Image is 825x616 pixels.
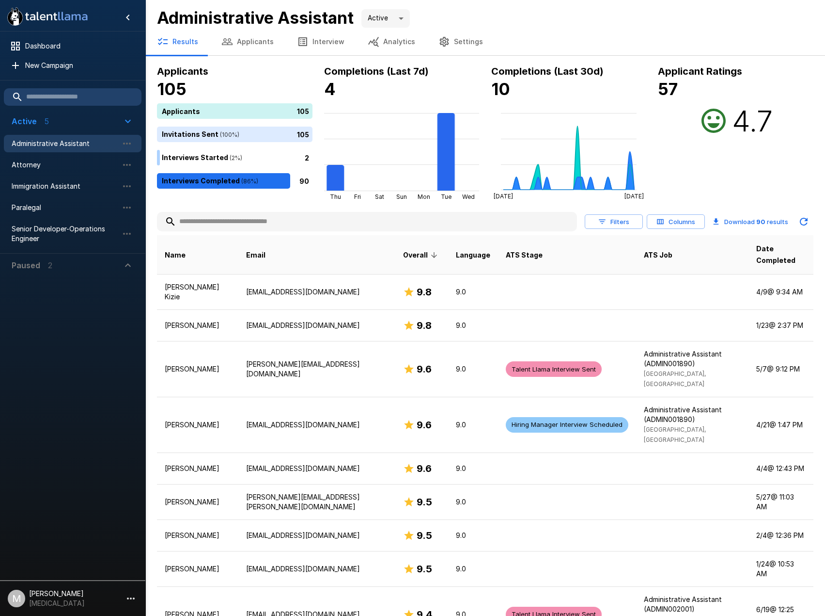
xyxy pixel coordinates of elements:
p: [PERSON_NAME] [165,420,231,430]
p: [PERSON_NAME] [165,564,231,574]
span: Hiring Manager Interview Scheduled [506,420,628,429]
h6: 9.5 [417,528,432,543]
tspan: Sun [396,193,407,200]
tspan: Sat [375,193,384,200]
button: Results [145,28,210,55]
p: [EMAIL_ADDRESS][DOMAIN_NAME] [246,420,388,430]
button: Interview [285,28,356,55]
h6: 9.6 [417,461,432,476]
td: 1/23 @ 2:37 PM [748,310,813,341]
p: [EMAIL_ADDRESS][DOMAIN_NAME] [246,464,388,473]
b: 4 [324,79,336,99]
p: [PERSON_NAME] [165,464,231,473]
p: Administrative Assistant (ADMIN002001) [644,595,741,614]
tspan: Fri [354,193,361,200]
b: 10 [491,79,510,99]
p: [EMAIL_ADDRESS][DOMAIN_NAME] [246,531,388,540]
p: 9.0 [456,531,490,540]
p: 9.0 [456,321,490,330]
p: [PERSON_NAME] [165,531,231,540]
p: 105 [297,106,309,116]
p: 2 [305,152,309,162]
b: Applicants [157,65,208,77]
td: 4/9 @ 9:34 AM [748,274,813,309]
button: Analytics [356,28,427,55]
tspan: [DATE] [493,193,513,200]
button: Download 90 results [709,212,792,231]
span: ATS Job [644,249,672,261]
span: Name [165,249,186,261]
td: 4/21 @ 1:47 PM [748,397,813,453]
tspan: Wed [462,193,474,200]
h6: 9.5 [417,561,432,577]
p: 105 [297,129,309,139]
h6: 9.5 [417,494,432,510]
h2: 4.7 [732,103,773,138]
td: 2/4 @ 12:36 PM [748,519,813,551]
td: 1/24 @ 10:53 AM [748,551,813,586]
td: 5/7 @ 9:12 PM [748,341,813,397]
span: Talent Llama Interview Sent [506,365,602,374]
p: Administrative Assistant (ADMIN001890) [644,405,741,424]
h6: 9.8 [417,284,432,300]
b: Administrative Assistant [157,8,354,28]
tspan: Thu [329,193,341,200]
p: 9.0 [456,497,490,507]
b: Applicant Ratings [658,65,742,77]
b: 90 [756,218,765,226]
p: [EMAIL_ADDRESS][DOMAIN_NAME] [246,321,388,330]
p: 9.0 [456,364,490,374]
b: Completions (Last 30d) [491,65,604,77]
span: [GEOGRAPHIC_DATA], [GEOGRAPHIC_DATA] [644,370,706,388]
span: Overall [403,249,440,261]
p: 9.0 [456,564,490,574]
b: 105 [157,79,187,99]
h6: 9.6 [417,361,432,377]
p: Administrative Assistant (ADMIN001890) [644,349,741,369]
p: [PERSON_NAME][EMAIL_ADDRESS][PERSON_NAME][DOMAIN_NAME] [246,492,388,512]
b: 57 [658,79,678,99]
p: [PERSON_NAME] [165,497,231,507]
b: Completions (Last 7d) [324,65,429,77]
button: Settings [427,28,495,55]
p: 9.0 [456,464,490,473]
div: Active [361,9,410,28]
button: Columns [647,214,705,229]
p: [PERSON_NAME] [165,364,231,374]
span: [GEOGRAPHIC_DATA], [GEOGRAPHIC_DATA] [644,426,706,443]
tspan: [DATE] [624,193,644,200]
tspan: Mon [418,193,430,200]
p: [PERSON_NAME] Kizie [165,282,231,302]
h6: 9.6 [417,417,432,433]
td: 4/4 @ 12:43 PM [748,453,813,484]
td: 5/27 @ 11:03 AM [748,484,813,519]
p: 9.0 [456,287,490,297]
p: [EMAIL_ADDRESS][DOMAIN_NAME] [246,287,388,297]
p: [PERSON_NAME] [165,321,231,330]
span: Date Completed [756,243,806,266]
span: Email [246,249,265,261]
p: 90 [299,176,309,186]
button: Filters [585,214,643,229]
h6: 9.8 [417,318,432,333]
p: [PERSON_NAME][EMAIL_ADDRESS][DOMAIN_NAME] [246,359,388,379]
button: Applicants [210,28,285,55]
button: Updated Today - 8:58 AM [794,212,813,231]
p: 9.0 [456,420,490,430]
span: Language [456,249,490,261]
span: ATS Stage [506,249,543,261]
tspan: Tue [441,193,451,200]
p: [EMAIL_ADDRESS][DOMAIN_NAME] [246,564,388,574]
